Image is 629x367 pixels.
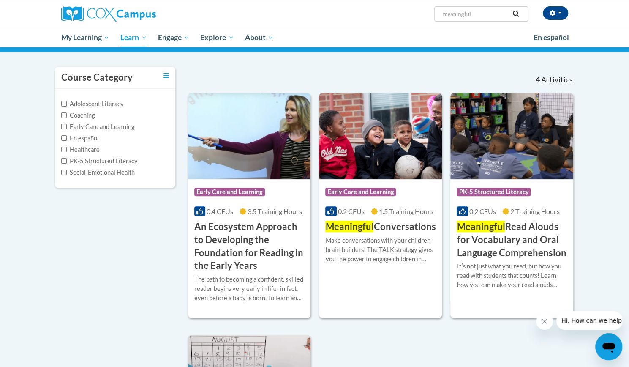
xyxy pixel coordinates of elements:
[556,311,622,330] iframe: Message from company
[248,207,302,215] span: 3.5 Training Hours
[61,112,67,118] input: Checkbox for Options
[509,9,522,19] button: Search
[319,93,442,179] img: Course Logo
[49,28,581,47] div: Main menu
[61,134,99,143] label: En español
[61,168,135,177] label: Social-Emotional Health
[61,99,124,109] label: Adolescent Literacy
[543,6,568,20] button: Account Settings
[194,275,305,303] div: The path to becoming a confident, skilled reader begins very early in life- in fact, even before ...
[450,93,573,318] a: Course LogoPK-5 Structured Literacy0.2 CEUs2 Training Hours MeaningfulRead Alouds for Vocabulary ...
[158,33,190,43] span: Engage
[338,207,365,215] span: 0.2 CEUs
[163,71,169,80] a: Toggle collapse
[442,9,509,19] input: Search Courses
[61,33,109,43] span: My Learning
[325,188,396,196] span: Early Care and Learning
[61,156,138,166] label: PK-5 Structured Literacy
[195,28,240,47] a: Explore
[61,6,222,22] a: Cox Campus
[56,28,115,47] a: My Learning
[61,147,67,152] input: Checkbox for Options
[536,313,553,330] iframe: Close message
[61,124,67,129] input: Checkbox for Options
[152,28,195,47] a: Engage
[188,93,311,179] img: Course Logo
[194,220,305,272] h3: An Ecosystem Approach to Developing the Foundation for Reading in the Early Years
[450,93,573,179] img: Course Logo
[245,33,274,43] span: About
[120,33,147,43] span: Learn
[61,6,156,22] img: Cox Campus
[188,93,311,318] a: Course LogoEarly Care and Learning0.4 CEUs3.5 Training Hours An Ecosystem Approach to Developing ...
[528,29,575,47] a: En español
[5,6,68,13] span: Hi. How can we help?
[61,135,67,141] input: Checkbox for Options
[535,75,539,85] span: 4
[457,188,531,196] span: PK-5 Structured Literacy
[457,220,567,259] h3: Read Alouds for Vocabulary and Oral Language Comprehension
[61,170,67,175] input: Checkbox for Options
[240,28,279,47] a: About
[510,207,560,215] span: 2 Training Hours
[457,221,505,232] span: Meaningful
[534,33,569,42] span: En español
[379,207,433,215] span: 1.5 Training Hours
[319,93,442,318] a: Course LogoEarly Care and Learning0.2 CEUs1.5 Training Hours MeaningfulConversationsMake conversa...
[595,333,622,360] iframe: Button to launch messaging window
[61,122,134,131] label: Early Care and Learning
[457,262,567,290] div: Itʹs not just what you read, but how you read with students that counts! Learn how you can make y...
[61,145,100,154] label: Healthcare
[325,236,436,264] div: Make conversations with your children brain-builders! The TALK strategy gives you the power to en...
[325,220,436,233] h3: Conversations
[469,207,496,215] span: 0.2 CEUs
[61,111,95,120] label: Coaching
[200,33,234,43] span: Explore
[207,207,233,215] span: 0.4 CEUs
[194,188,265,196] span: Early Care and Learning
[325,221,373,232] span: Meaningful
[115,28,152,47] a: Learn
[61,158,67,164] input: Checkbox for Options
[61,101,67,107] input: Checkbox for Options
[541,75,573,85] span: Activities
[61,71,133,84] h3: Course Category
